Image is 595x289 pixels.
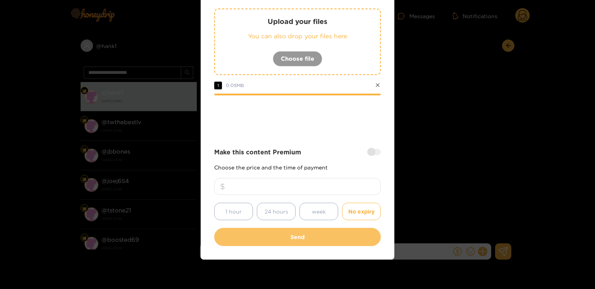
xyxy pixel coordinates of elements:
[214,148,301,157] strong: Make this content Premium
[342,203,381,220] button: No expiry
[230,17,365,26] p: Upload your files
[214,203,253,220] button: 1 hour
[348,207,375,216] span: No expiry
[214,164,381,170] p: Choose the price and the time of payment
[299,203,338,220] button: week
[225,207,242,216] span: 1 hour
[312,207,326,216] span: week
[214,228,381,246] button: Send
[226,83,244,88] span: 0.05 MB
[257,203,296,220] button: 24 hours
[230,32,365,41] p: You can also drop your files here
[273,51,322,67] button: Choose file
[214,82,222,89] span: 1
[265,207,288,216] span: 24 hours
